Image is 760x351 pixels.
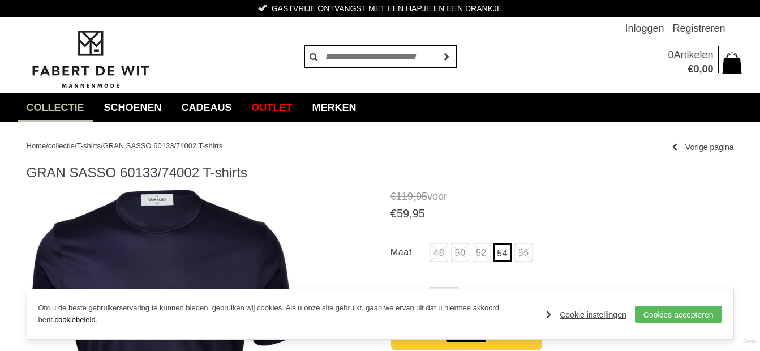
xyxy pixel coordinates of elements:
[625,17,664,40] a: Inloggen
[46,142,48,150] span: /
[416,191,427,202] span: 95
[546,306,626,323] a: Cookie instellingen
[493,243,512,262] a: 54
[672,139,734,156] a: Vorige pagina
[635,306,722,323] a: Cookies accepteren
[27,142,46,150] a: Home
[390,191,396,202] span: €
[103,142,222,150] a: GRAN SASSO 60133/74002 T-shirts
[27,164,734,181] h1: GRAN SASSO 60133/74002 T-shirts
[702,63,713,75] span: 00
[668,49,673,61] span: 0
[699,63,702,75] span: ,
[396,191,413,202] span: 119
[673,49,713,61] span: Artikelen
[743,334,757,348] a: Divide
[304,93,365,122] a: Merken
[672,17,725,40] a: Registreren
[173,93,241,122] a: Cadeaus
[48,142,75,150] a: collectie
[75,142,77,150] span: /
[96,93,170,122] a: Schoenen
[390,207,397,220] span: €
[413,207,425,220] span: 95
[390,287,430,305] label: Aantal
[76,142,101,150] a: T-shirts
[693,63,699,75] span: 0
[390,190,734,204] span: voor
[413,191,416,202] span: ,
[54,315,95,324] a: cookiebeleid
[101,142,103,150] span: /
[18,93,93,122] a: collectie
[409,207,413,220] span: ,
[397,207,409,220] span: 59
[38,302,535,326] p: Om u de beste gebruikerservaring te kunnen bieden, gebruiken wij cookies. Als u onze site gebruik...
[243,93,301,122] a: Outlet
[390,243,734,264] ul: Maat
[688,63,693,75] span: €
[27,29,154,90] img: Fabert de Wit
